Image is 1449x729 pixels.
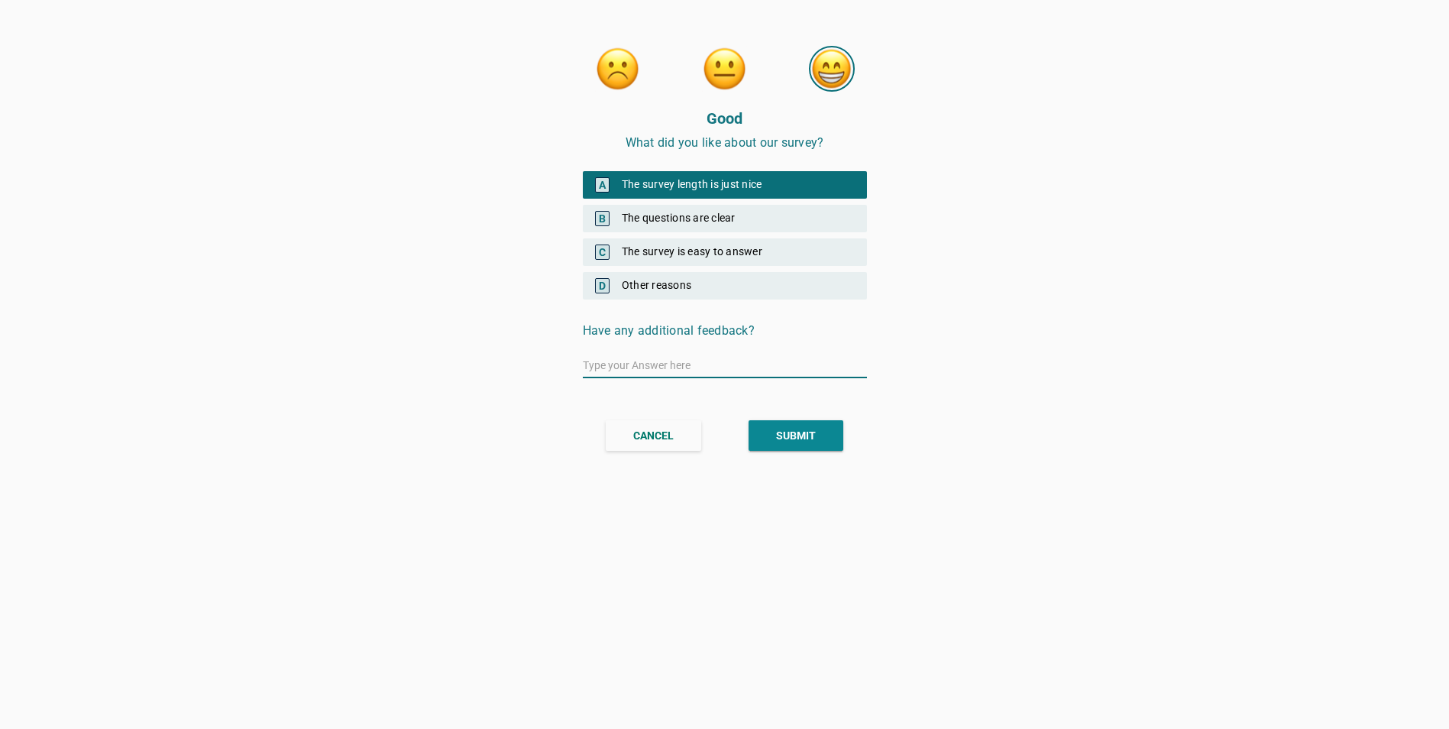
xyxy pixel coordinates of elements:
[583,205,867,232] div: The questions are clear
[707,109,743,128] strong: Good
[583,272,867,300] div: Other reasons
[776,428,816,444] div: SUBMIT
[595,177,610,193] span: A
[595,278,610,293] span: D
[595,211,610,226] span: B
[583,323,755,338] span: Have any additional feedback?
[583,171,867,199] div: The survey length is just nice
[633,428,674,444] div: CANCEL
[749,420,843,451] button: SUBMIT
[595,245,610,260] span: C
[606,420,701,451] button: CANCEL
[583,238,867,266] div: The survey is easy to answer
[626,135,824,150] span: What did you like about our survey?
[583,353,867,377] input: Type your Answer here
